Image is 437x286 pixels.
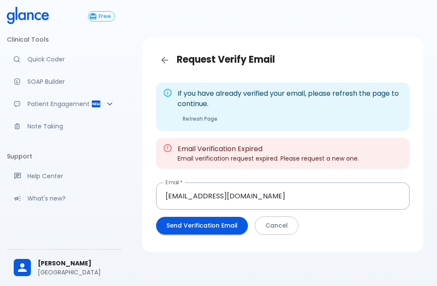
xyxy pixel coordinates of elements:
p: SOAP Builder [27,77,115,86]
h3: Request Verify Email [156,52,410,69]
li: Clinical Tools [7,29,122,50]
div: Patient Reports & Referrals [7,94,122,113]
span: [PERSON_NAME] [38,259,115,268]
button: Refresh Page [178,113,223,125]
a: Click to view or change your subscription [88,11,122,21]
a: Moramiz: Find ICD10AM codes instantly [7,50,122,69]
p: Note Taking [27,122,115,131]
button: Free [88,11,115,21]
div: [PERSON_NAME][GEOGRAPHIC_DATA] [7,253,122,283]
button: Send Verification Email [156,217,248,234]
a: Advanced note-taking [7,117,122,136]
p: Quick Coder [27,55,115,64]
p: [GEOGRAPHIC_DATA] [38,268,115,277]
p: If you have already verified your email, please refresh the page to continue. [178,88,403,109]
li: Support [7,146,122,167]
a: Docugen: Compose a clinical documentation in seconds [7,72,122,91]
a: Get help from our support team [7,167,122,186]
button: Cancel [255,216,298,235]
p: Help Center [27,172,115,180]
a: Back [156,52,173,69]
li: Settings [7,218,122,239]
div: Email verification request expired. Please request a new one. [178,140,359,166]
p: Patient Engagement [27,100,91,108]
p: Email Verification Expired [178,144,359,154]
div: Recent updates and feature releases [7,189,122,208]
span: Free [95,13,115,20]
p: What's new? [27,194,115,203]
